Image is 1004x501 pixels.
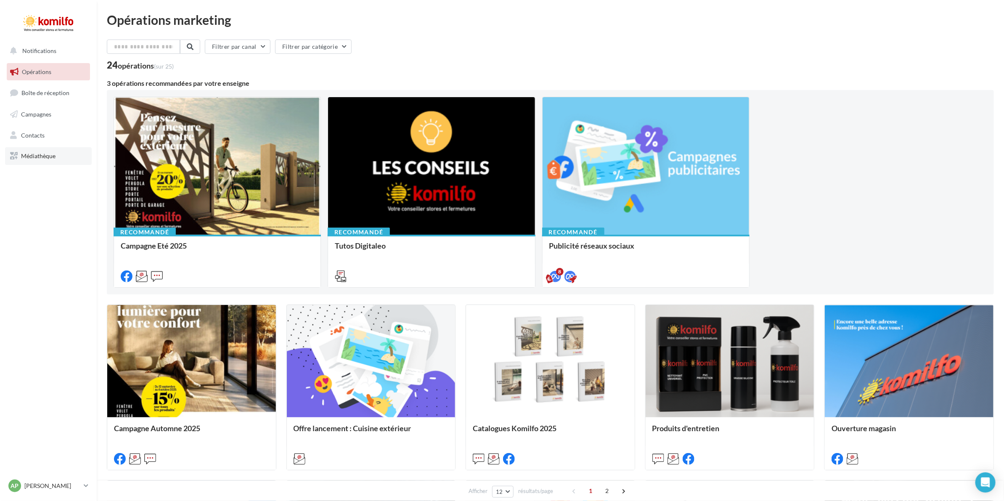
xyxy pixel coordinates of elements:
p: [PERSON_NAME] [24,482,80,490]
span: Boîte de réception [21,89,69,96]
div: Campagne Automne 2025 [114,424,269,441]
span: 1 [584,484,598,498]
div: Produits d'entretien [652,424,808,441]
span: résultats/page [518,487,553,495]
div: Offre lancement : Cuisine extérieur [294,424,449,441]
a: Opérations [5,63,92,81]
span: (sur 25) [154,63,174,70]
span: Opérations [22,68,51,75]
button: Filtrer par canal [205,40,270,54]
a: Boîte de réception [5,84,92,102]
span: 2 [601,484,614,498]
div: Opérations marketing [107,13,994,26]
a: Médiathèque [5,147,92,165]
div: Ouverture magasin [832,424,987,441]
span: Afficher [469,487,487,495]
span: Campagnes [21,111,51,118]
span: AP [11,482,19,490]
span: 12 [496,488,503,495]
button: Filtrer par catégorie [275,40,352,54]
div: Tutos Digitaleo [335,241,528,258]
span: Notifications [22,47,56,54]
button: Notifications [5,42,88,60]
div: 24 [107,61,174,70]
button: 12 [492,486,514,498]
div: 8 [556,268,564,276]
div: Recommandé [114,228,176,237]
span: Médiathèque [21,152,56,159]
div: Recommandé [542,228,604,237]
a: Contacts [5,127,92,144]
a: AP [PERSON_NAME] [7,478,90,494]
a: Campagnes [5,106,92,123]
span: Contacts [21,131,45,138]
div: Catalogues Komilfo 2025 [473,424,628,441]
div: Open Intercom Messenger [975,472,996,493]
div: Recommandé [328,228,390,237]
div: Publicité réseaux sociaux [549,241,742,258]
div: opérations [118,62,174,69]
div: 3 opérations recommandées par votre enseigne [107,80,994,87]
div: Campagne Eté 2025 [121,241,314,258]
